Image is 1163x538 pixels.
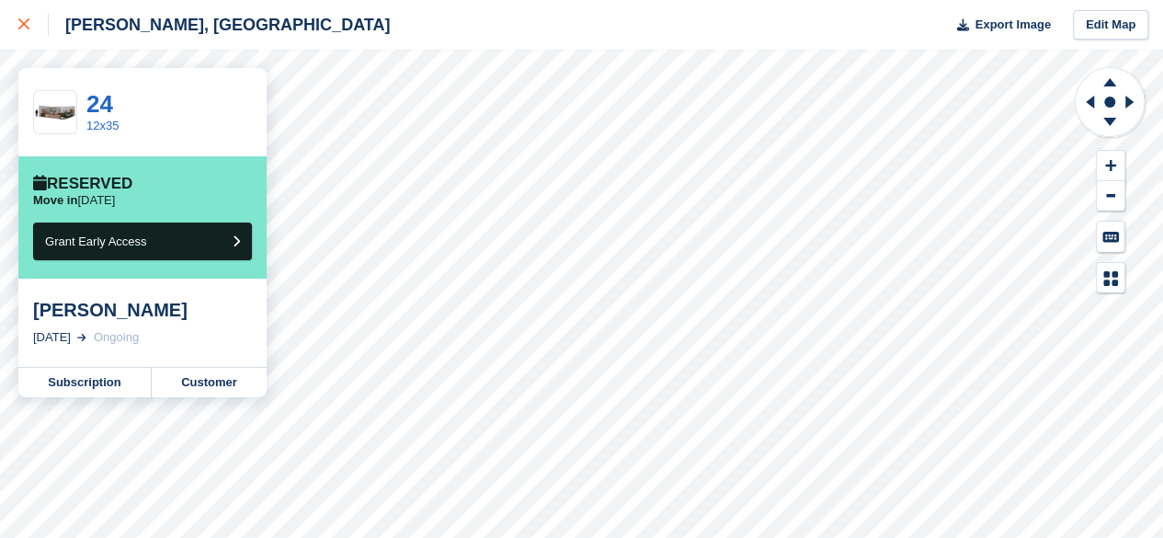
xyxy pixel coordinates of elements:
[1097,181,1124,212] button: Zoom Out
[1097,222,1124,252] button: Keyboard Shortcuts
[975,16,1050,34] span: Export Image
[49,14,390,36] div: [PERSON_NAME], [GEOGRAPHIC_DATA]
[152,368,267,397] a: Customer
[33,328,71,347] div: [DATE]
[33,193,115,208] p: [DATE]
[33,299,252,321] div: [PERSON_NAME]
[45,235,147,248] span: Grant Early Access
[18,368,152,397] a: Subscription
[946,10,1051,40] button: Export Image
[77,334,86,341] img: arrow-right-light-icn-cde0832a797a2874e46488d9cf13f60e5c3a73dbe684e267c42b8395dfbc2abf.svg
[33,223,252,260] button: Grant Early Access
[33,175,132,193] div: Reserved
[1097,151,1124,181] button: Zoom In
[94,328,139,347] div: Ongoing
[34,97,76,129] img: 400-sqft-unit%20(1).jpg
[33,193,77,207] span: Move in
[86,119,119,132] a: 12x35
[1097,263,1124,293] button: Map Legend
[1073,10,1148,40] a: Edit Map
[86,90,113,118] a: 24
